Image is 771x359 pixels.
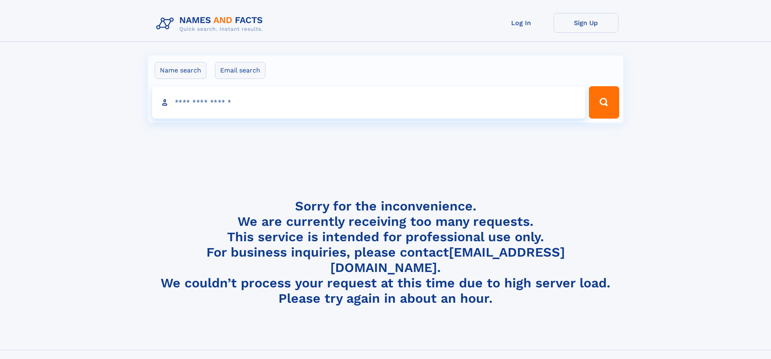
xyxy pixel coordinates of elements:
[554,13,618,33] a: Sign Up
[215,62,265,79] label: Email search
[489,13,554,33] a: Log In
[589,86,619,119] button: Search Button
[155,62,206,79] label: Name search
[153,198,618,306] h4: Sorry for the inconvenience. We are currently receiving too many requests. This service is intend...
[152,86,586,119] input: search input
[330,244,565,275] a: [EMAIL_ADDRESS][DOMAIN_NAME]
[153,13,270,35] img: Logo Names and Facts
